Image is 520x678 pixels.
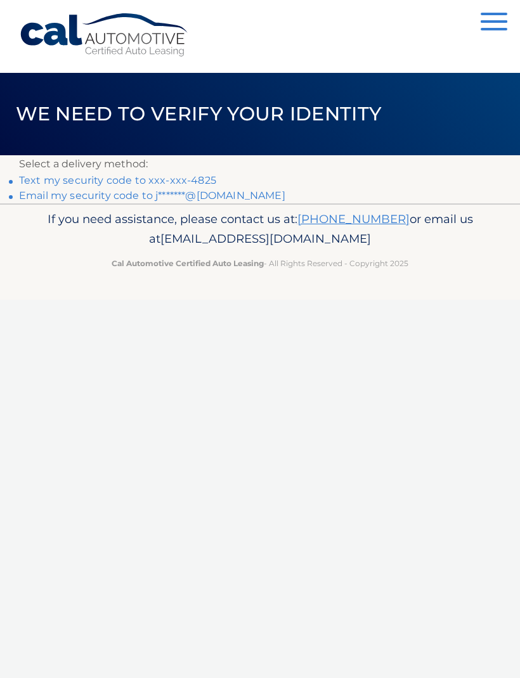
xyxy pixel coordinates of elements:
[19,155,501,173] p: Select a delivery method:
[19,174,216,186] a: Text my security code to xxx-xxx-4825
[160,231,371,246] span: [EMAIL_ADDRESS][DOMAIN_NAME]
[16,102,382,125] span: We need to verify your identity
[297,212,410,226] a: [PHONE_NUMBER]
[19,209,501,250] p: If you need assistance, please contact us at: or email us at
[481,13,507,34] button: Menu
[19,257,501,270] p: - All Rights Reserved - Copyright 2025
[19,189,285,201] a: Email my security code to j*******@[DOMAIN_NAME]
[19,13,190,58] a: Cal Automotive
[112,259,264,268] strong: Cal Automotive Certified Auto Leasing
